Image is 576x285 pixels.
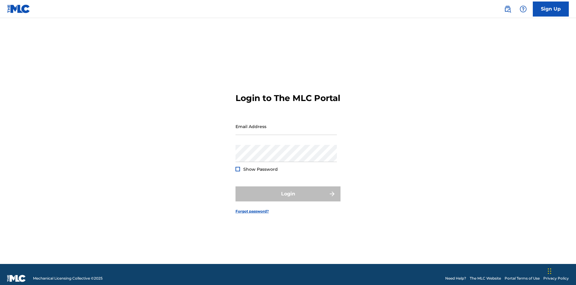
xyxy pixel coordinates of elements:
[543,276,569,281] a: Privacy Policy
[7,275,26,282] img: logo
[533,2,569,17] a: Sign Up
[505,276,540,281] a: Portal Terms of Use
[546,256,576,285] iframe: Chat Widget
[235,209,269,214] a: Forgot password?
[235,93,340,103] h3: Login to The MLC Portal
[445,276,466,281] a: Need Help?
[243,167,278,172] span: Show Password
[517,3,529,15] div: Help
[470,276,501,281] a: The MLC Website
[520,5,527,13] img: help
[504,5,511,13] img: search
[548,262,551,280] div: Drag
[7,5,30,13] img: MLC Logo
[33,276,103,281] span: Mechanical Licensing Collective © 2025
[502,3,514,15] a: Public Search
